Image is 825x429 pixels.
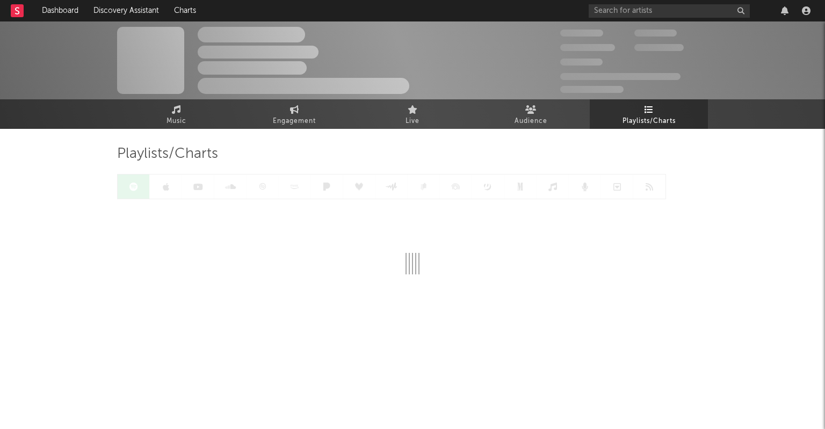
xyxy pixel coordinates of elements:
[634,44,684,51] span: 1.000.000
[117,148,218,161] span: Playlists/Charts
[560,73,681,80] span: 50.000.000 Monthly Listeners
[560,59,603,66] span: 100.000
[167,115,186,128] span: Music
[472,99,590,129] a: Audience
[353,99,472,129] a: Live
[589,4,750,18] input: Search for artists
[235,99,353,129] a: Engagement
[560,30,603,37] span: 300.000
[634,30,677,37] span: 100.000
[117,99,235,129] a: Music
[590,99,708,129] a: Playlists/Charts
[560,86,624,93] span: Jump Score: 85.0
[560,44,615,51] span: 50.000.000
[515,115,547,128] span: Audience
[273,115,316,128] span: Engagement
[623,115,676,128] span: Playlists/Charts
[406,115,419,128] span: Live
